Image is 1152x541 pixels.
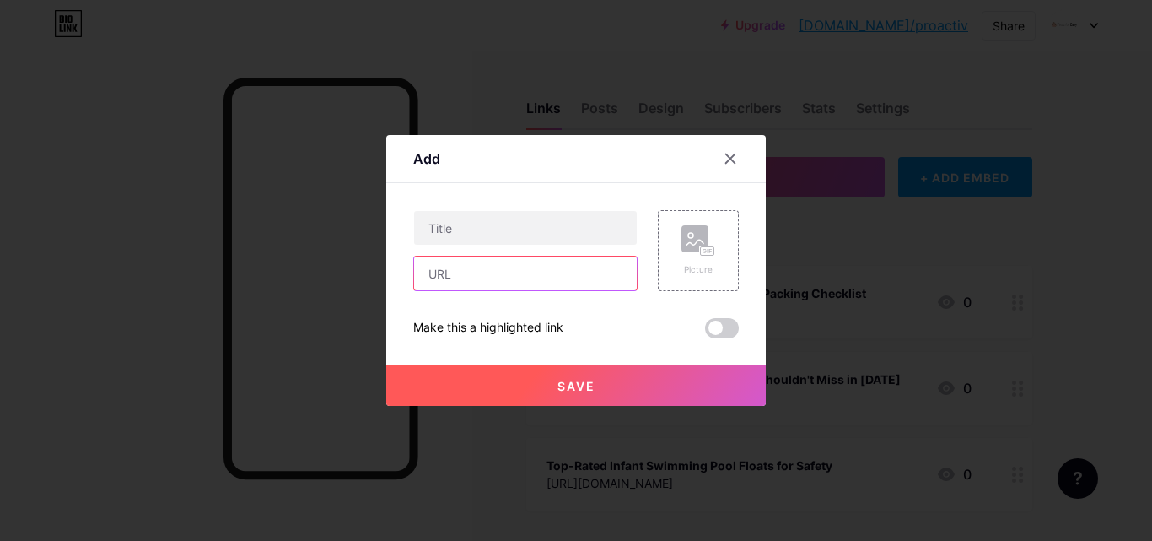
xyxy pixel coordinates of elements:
input: Title [414,211,637,245]
div: Picture [681,263,715,276]
span: Save [557,379,595,393]
input: URL [414,257,637,290]
button: Save [386,365,766,406]
div: Add [413,149,440,169]
div: Make this a highlighted link [413,318,563,338]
